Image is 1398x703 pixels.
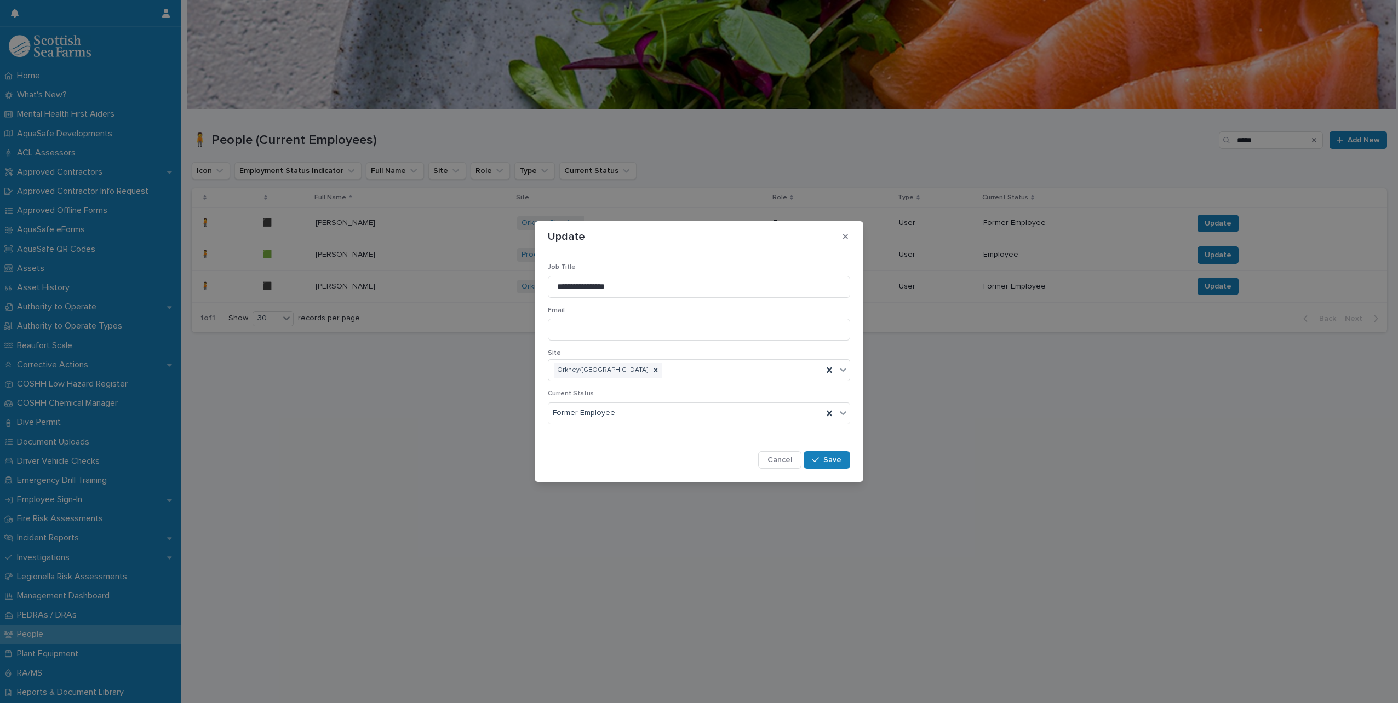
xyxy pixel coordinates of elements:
[548,230,585,243] p: Update
[553,407,615,419] span: Former Employee
[823,456,841,464] span: Save
[548,350,561,356] span: Site
[767,456,792,464] span: Cancel
[548,390,594,397] span: Current Status
[758,451,801,469] button: Cancel
[554,363,650,378] div: Orkney/[GEOGRAPHIC_DATA]
[804,451,850,469] button: Save
[548,264,576,270] span: Job Title
[548,307,565,314] span: Email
